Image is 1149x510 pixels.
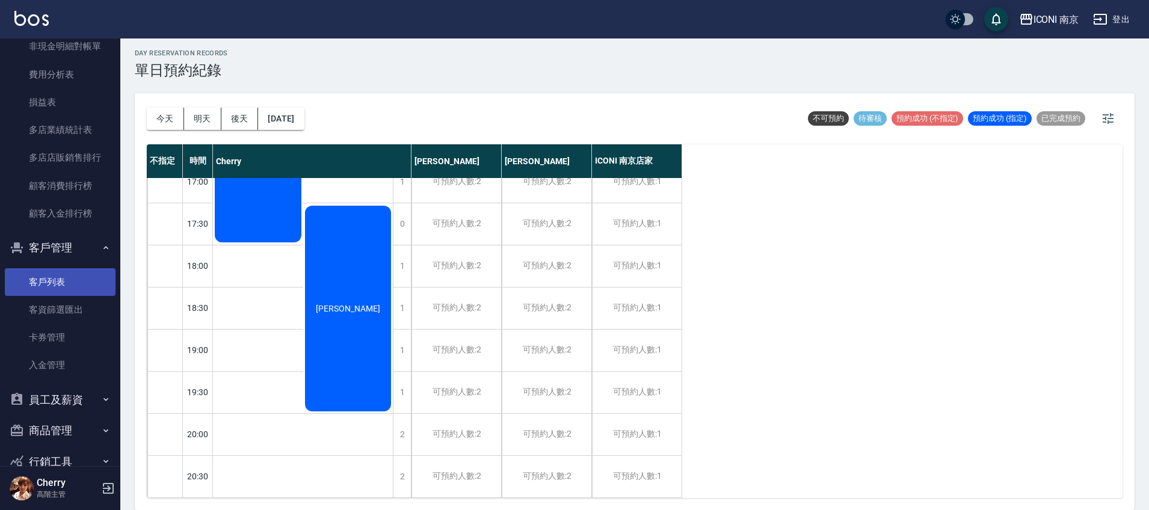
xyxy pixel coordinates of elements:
div: 20:00 [183,413,213,455]
div: 20:30 [183,455,213,497]
div: 可預約人數:1 [592,456,682,497]
div: 可預約人數:2 [411,203,501,245]
button: save [984,7,1008,31]
h2: day Reservation records [135,49,228,57]
div: [PERSON_NAME] [411,144,502,178]
button: 商品管理 [5,415,116,446]
a: 費用分析表 [5,61,116,88]
div: 可預約人數:2 [502,203,591,245]
div: 可預約人數:1 [592,203,682,245]
div: 17:00 [183,161,213,203]
div: 不指定 [147,144,183,178]
div: 可預約人數:1 [592,287,682,329]
div: 可預約人數:2 [411,330,501,371]
button: [DATE] [258,108,304,130]
h5: Cherry [37,477,98,489]
div: ICONI 南京 [1033,12,1079,27]
div: 時間 [183,144,213,178]
span: 預約成功 (不指定) [892,113,963,124]
div: 可預約人數:1 [592,372,682,413]
div: 可預約人數:2 [411,287,501,329]
div: Cherry [213,144,411,178]
a: 非現金明細對帳單 [5,32,116,60]
div: 可預約人數:2 [411,372,501,413]
button: 員工及薪資 [5,384,116,416]
h3: 單日預約紀錄 [135,62,228,79]
div: 18:00 [183,245,213,287]
button: 行銷工具 [5,446,116,478]
div: 17:30 [183,203,213,245]
div: 可預約人數:2 [502,414,591,455]
div: 可預約人數:2 [411,414,501,455]
div: 1 [393,161,411,203]
a: 多店業績統計表 [5,116,116,144]
div: 可預約人數:2 [411,161,501,203]
div: 19:30 [183,371,213,413]
div: 可預約人數:2 [502,330,591,371]
button: 客戶管理 [5,232,116,263]
div: 19:00 [183,329,213,371]
img: Logo [14,11,49,26]
a: 卡券管理 [5,324,116,351]
div: 1 [393,330,411,371]
div: 1 [393,372,411,413]
button: 明天 [184,108,221,130]
div: 可預約人數:2 [502,161,591,203]
div: 2 [393,456,411,497]
div: 可預約人數:1 [592,245,682,287]
div: 1 [393,287,411,329]
a: 顧客消費排行榜 [5,172,116,200]
div: [PERSON_NAME] [502,144,592,178]
span: 待審核 [854,113,887,124]
a: 顧客入金排行榜 [5,200,116,227]
a: 入金管理 [5,351,116,379]
a: 多店店販銷售排行 [5,144,116,171]
div: 可預約人數:2 [502,456,591,497]
a: 損益表 [5,88,116,116]
div: 2 [393,414,411,455]
p: 高階主管 [37,489,98,500]
img: Person [10,476,34,500]
div: 18:30 [183,287,213,329]
div: 可預約人數:2 [502,372,591,413]
button: ICONI 南京 [1014,7,1084,32]
span: 已完成預約 [1037,113,1085,124]
div: 可預約人數:2 [411,245,501,287]
div: 可預約人數:1 [592,161,682,203]
button: 登出 [1088,8,1135,31]
div: 可預約人數:1 [592,330,682,371]
div: 可預約人數:2 [411,456,501,497]
span: 預約成功 (指定) [968,113,1032,124]
div: 0 [393,203,411,245]
div: 可預約人數:1 [592,414,682,455]
button: 後天 [221,108,259,130]
span: [PERSON_NAME] [313,304,383,313]
span: 不可預約 [808,113,849,124]
button: 今天 [147,108,184,130]
a: 客資篩選匯出 [5,296,116,324]
div: 可預約人數:2 [502,245,591,287]
a: 客戶列表 [5,268,116,296]
div: 1 [393,245,411,287]
div: ICONI 南京店家 [592,144,682,178]
div: 可預約人數:2 [502,287,591,329]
